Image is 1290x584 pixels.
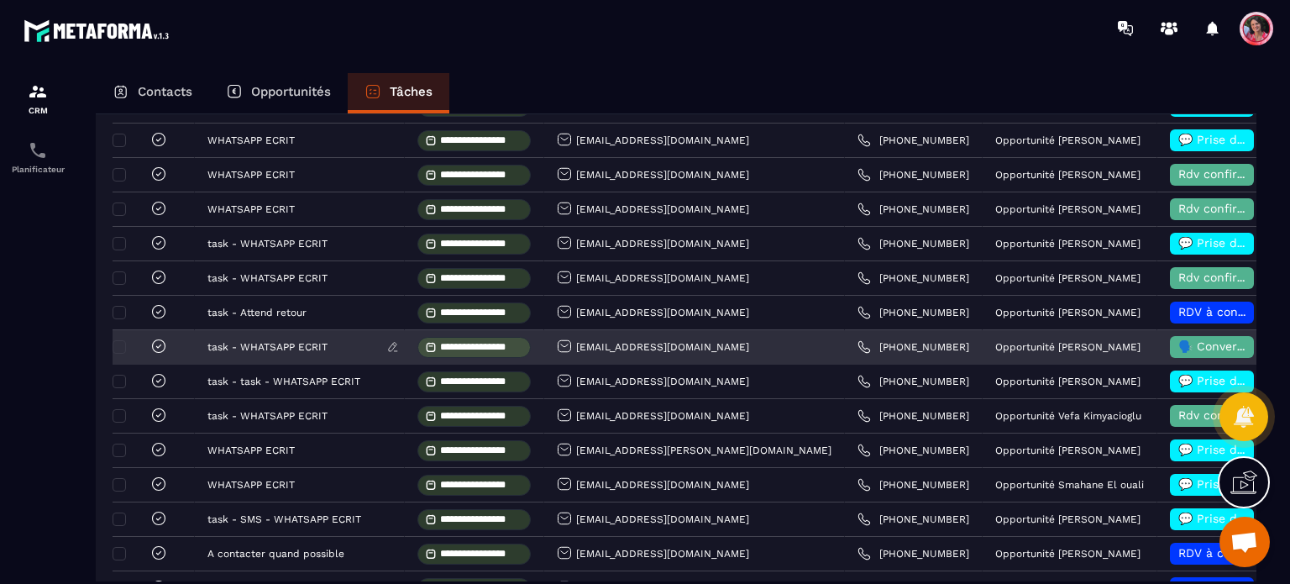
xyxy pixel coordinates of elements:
[1178,167,1273,181] span: Rdv confirmé ✅
[209,73,348,113] a: Opportunités
[857,271,969,285] a: [PHONE_NUMBER]
[995,272,1141,284] p: Opportunité [PERSON_NAME]
[857,340,969,354] a: [PHONE_NUMBER]
[995,307,1141,318] p: Opportunité [PERSON_NAME]
[4,106,71,115] p: CRM
[1178,305,1287,318] span: RDV à confimer ❓
[857,444,969,457] a: [PHONE_NUMBER]
[1178,271,1273,284] span: Rdv confirmé ✅
[207,134,295,146] p: WHATSAPP ECRIT
[4,69,71,128] a: formationformationCRM
[995,134,1141,146] p: Opportunité [PERSON_NAME]
[1178,546,1287,560] span: RDV à confimer ❓
[207,272,328,284] p: task - WHATSAPP ECRIT
[96,73,209,113] a: Contacts
[995,203,1141,215] p: Opportunité [PERSON_NAME]
[28,140,48,160] img: scheduler
[207,341,328,353] p: task - WHATSAPP ECRIT
[995,513,1141,525] p: Opportunité [PERSON_NAME]
[1178,408,1273,422] span: Rdv confirmé ✅
[390,84,433,99] p: Tâches
[24,15,175,46] img: logo
[207,445,295,456] p: WHATSAPP ECRIT
[995,410,1141,422] p: Opportunité Vefa Kimyacioglu
[28,82,48,102] img: formation
[857,375,969,388] a: [PHONE_NUMBER]
[857,306,969,319] a: [PHONE_NUMBER]
[207,513,361,525] p: task - SMS - WHATSAPP ECRIT
[857,203,969,216] a: [PHONE_NUMBER]
[138,84,192,99] p: Contacts
[857,409,969,423] a: [PHONE_NUMBER]
[207,410,328,422] p: task - WHATSAPP ECRIT
[207,479,295,491] p: WHATSAPP ECRIT
[995,548,1141,560] p: Opportunité [PERSON_NAME]
[857,513,969,526] a: [PHONE_NUMBER]
[207,307,307,318] p: task - Attend retour
[995,445,1141,456] p: Opportunité [PERSON_NAME]
[995,238,1141,250] p: Opportunité [PERSON_NAME]
[995,479,1144,491] p: Opportunité Smahane El ouali
[857,478,969,492] a: [PHONE_NUMBER]
[207,169,295,181] p: WHATSAPP ECRIT
[4,165,71,174] p: Planificateur
[857,168,969,182] a: [PHONE_NUMBER]
[1178,202,1273,215] span: Rdv confirmé ✅
[995,376,1141,387] p: Opportunité [PERSON_NAME]
[857,547,969,560] a: [PHONE_NUMBER]
[995,169,1141,181] p: Opportunité [PERSON_NAME]
[207,376,360,387] p: task - task - WHATSAPP ECRIT
[251,84,331,99] p: Opportunités
[4,128,71,187] a: schedulerschedulerPlanificateur
[995,341,1141,353] p: Opportunité [PERSON_NAME]
[1219,517,1270,567] div: Ouvrir le chat
[207,238,328,250] p: task - WHATSAPP ECRIT
[857,134,969,147] a: [PHONE_NUMBER]
[207,203,295,215] p: WHATSAPP ECRIT
[348,73,449,113] a: Tâches
[207,548,344,560] p: A contacter quand possible
[857,237,969,250] a: [PHONE_NUMBER]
